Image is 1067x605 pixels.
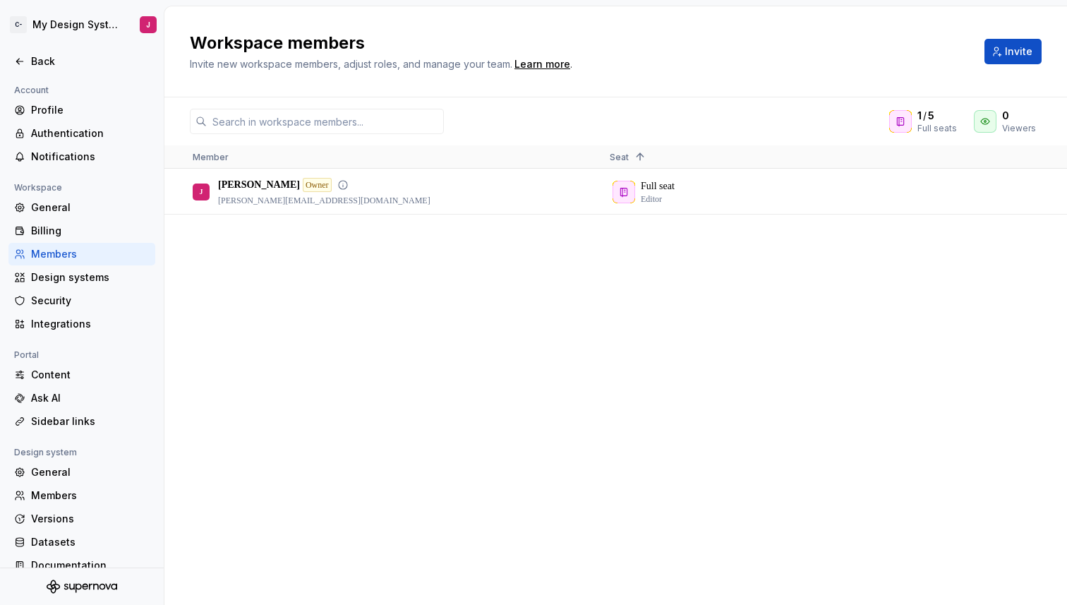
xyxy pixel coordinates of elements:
[31,126,150,140] div: Authentication
[928,109,934,123] span: 5
[8,122,155,145] a: Authentication
[984,39,1042,64] button: Invite
[218,195,430,206] p: [PERSON_NAME][EMAIL_ADDRESS][DOMAIN_NAME]
[303,178,332,192] div: Owner
[3,9,161,40] button: C-My Design SystemJ
[917,109,922,123] span: 1
[610,152,629,162] span: Seat
[8,387,155,409] a: Ask AI
[8,243,155,265] a: Members
[31,103,150,117] div: Profile
[8,531,155,553] a: Datasets
[8,220,155,242] a: Billing
[8,554,155,577] a: Documentation
[1002,123,1036,134] div: Viewers
[207,109,444,134] input: Search in workspace members...
[32,18,123,32] div: My Design System
[8,99,155,121] a: Profile
[917,109,957,123] div: /
[8,289,155,312] a: Security
[190,58,512,70] span: Invite new workspace members, adjust roles, and manage your team.
[190,32,967,54] h2: Workspace members
[512,59,572,70] span: .
[31,489,150,503] div: Members
[8,145,155,168] a: Notifications
[8,410,155,433] a: Sidebar links
[31,558,150,573] div: Documentation
[514,57,570,71] a: Learn more
[200,178,203,205] div: J
[8,461,155,484] a: General
[31,224,150,238] div: Billing
[31,465,150,479] div: General
[31,535,150,549] div: Datasets
[146,19,150,30] div: J
[31,317,150,331] div: Integrations
[8,82,54,99] div: Account
[8,179,68,196] div: Workspace
[8,313,155,335] a: Integrations
[31,270,150,284] div: Design systems
[31,368,150,382] div: Content
[8,484,155,507] a: Members
[31,391,150,405] div: Ask AI
[917,123,957,134] div: Full seats
[1002,109,1009,123] span: 0
[218,178,300,192] p: [PERSON_NAME]
[31,294,150,308] div: Security
[31,247,150,261] div: Members
[31,200,150,215] div: General
[31,150,150,164] div: Notifications
[8,508,155,530] a: Versions
[8,444,83,461] div: Design system
[31,512,150,526] div: Versions
[1005,44,1032,59] span: Invite
[10,16,27,33] div: C-
[8,50,155,73] a: Back
[8,364,155,386] a: Content
[47,580,117,594] svg: Supernova Logo
[193,152,229,162] span: Member
[31,54,150,68] div: Back
[8,196,155,219] a: General
[8,266,155,289] a: Design systems
[8,347,44,364] div: Portal
[31,414,150,429] div: Sidebar links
